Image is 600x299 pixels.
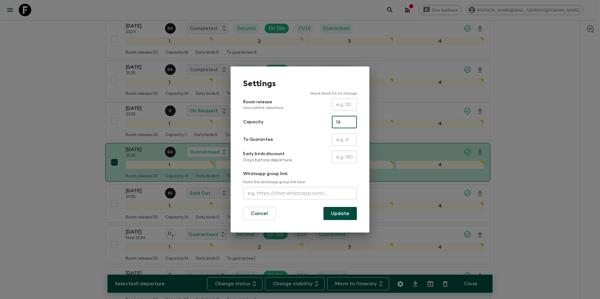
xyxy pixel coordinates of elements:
button: Update [323,207,357,220]
p: Whatsapp group link [243,171,357,177]
p: Room release [243,99,283,110]
button: Cancel [243,207,276,220]
input: e.g. https://chat.whatsapp.com/... [243,187,357,199]
p: To Guarantee [243,136,273,143]
p: Days before departure. [243,157,292,163]
p: Early birds discount [243,151,292,157]
input: e.g. 30 [332,98,357,111]
p: Capacity [243,119,263,125]
p: days before departure [243,105,283,110]
input: e.g. 180 [332,151,357,163]
input: e.g. 4 [332,133,357,146]
h1: Settings [243,79,357,88]
p: Paste the whatsapp group link here [243,179,357,184]
input: e.g. 14 [332,116,357,128]
p: leave blank for no change [243,91,357,96]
